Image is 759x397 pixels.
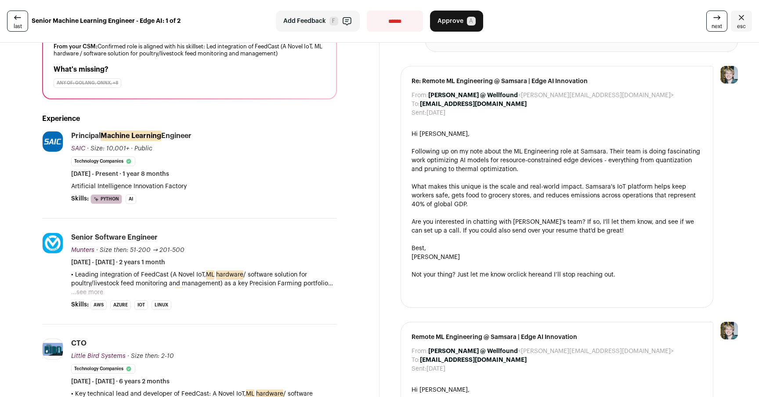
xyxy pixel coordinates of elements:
[126,194,136,204] li: AI
[71,146,85,152] span: SAIC
[412,386,702,394] div: Hi [PERSON_NAME],
[428,347,674,356] dd: <[PERSON_NAME][EMAIL_ADDRESS][DOMAIN_NAME]>
[71,131,192,141] div: Principal Engineer
[71,233,158,242] div: Senior Software Engineer
[412,91,428,100] dt: From:
[412,100,420,109] dt: To:
[737,23,746,30] span: esc
[206,270,214,280] mark: ML
[276,11,360,32] button: Add Feedback F
[90,194,122,204] li: Python
[428,91,674,100] dd: <[PERSON_NAME][EMAIL_ADDRESS][DOMAIN_NAME]>
[720,322,738,339] img: 6494470-medium_jpg
[412,244,702,253] div: Best,
[71,270,337,288] p: • Leading integration of FeedCast (A Novel IoT, / software solution for poultry/livestock feed mo...
[43,131,63,152] img: 7956ce59d213045f021639057c8cf0eda422cc32e21d0f5b2508d11b468dd0d6.jpg
[426,364,445,373] dd: [DATE]
[14,23,22,30] span: last
[7,11,28,32] a: last
[712,23,722,30] span: next
[428,348,518,354] b: [PERSON_NAME] @ Wellfound
[71,377,170,386] span: [DATE] - [DATE] · 6 years 2 months
[71,300,89,309] span: Skills:
[283,17,326,25] span: Add Feedback
[152,300,171,310] li: Linux
[54,78,121,88] div: Any of: Golang, ONNX, +8
[71,182,337,191] p: Artificial Intelligence Innovation Factory
[71,339,87,348] div: CTO
[467,17,476,25] span: A
[412,364,426,373] dt: Sent:
[412,77,702,86] span: Re: Remote ML Engineering @ Samsara | Edge AI Innovation
[412,109,426,117] dt: Sent:
[71,170,169,178] span: [DATE] - Present · 1 year 8 months
[87,146,129,152] span: · Size: 10,001+
[216,270,243,280] mark: hardware
[43,233,63,253] img: 5b51d04ead2bdeb83e175ef236908fc25f68f7f2651dbf20f8846f735e3bd15d.jpg
[101,131,161,141] mark: Machine Learning
[513,272,541,278] a: click here
[134,146,152,152] span: Public
[90,300,107,310] li: AWS
[71,288,103,297] button: ...see more
[71,194,89,203] span: Skills:
[131,144,133,153] span: ·
[71,157,135,166] li: Technology Companies
[412,182,702,209] div: What makes this unique is the scale and real-world impact. Samsara's IoT platform helps keep work...
[54,64,325,75] h2: What's missing?
[412,333,702,342] span: Remote ML Engineering @ Samsara | Edge AI Innovation
[71,258,165,267] span: [DATE] - [DATE] · 2 years 1 month
[110,300,131,310] li: Azure
[426,109,445,117] dd: [DATE]
[731,11,752,32] a: Close
[175,288,183,297] mark: ML
[96,247,184,253] span: · Size then: 51-200 → 201-500
[71,364,135,374] li: Technology Companies
[134,300,148,310] li: IOT
[420,357,527,363] b: [EMAIL_ADDRESS][DOMAIN_NAME]
[412,218,702,235] div: Are you interested in chatting with [PERSON_NAME]'s team? If so, I'll let them know, and see if w...
[71,247,94,253] span: Munters
[412,347,428,356] dt: From:
[412,270,702,279] div: Not your thing? Just let me know or and I’ll stop reaching out.
[54,43,325,57] div: Confirmed role is aligned with his skillset: Led integration of FeedCast (A Novel IoT, ML hardwar...
[412,356,420,364] dt: To:
[71,353,126,359] span: Little Bird Systems
[706,11,727,32] a: next
[437,17,463,25] span: Approve
[428,92,518,98] b: [PERSON_NAME] @ Wellfound
[329,17,338,25] span: F
[430,11,483,32] button: Approve A
[54,44,98,49] span: From your CSM:
[420,101,527,107] b: [EMAIL_ADDRESS][DOMAIN_NAME]
[412,253,702,262] div: [PERSON_NAME]
[127,353,174,359] span: · Size then: 2-10
[720,66,738,84] img: 6494470-medium_jpg
[32,17,181,25] strong: Senior Machine Learning Engineer - Edge AI: 1 of 2
[42,113,337,124] h2: Experience
[412,147,702,174] div: Following up on my note about the ML Engineering role at Samsara. Their team is doing fascinating...
[412,130,702,138] div: Hi [PERSON_NAME],
[43,343,63,356] img: 6cd2b474bfdb92ba7cb249c4071d8262dd1fbe77a5a5daf30857bce518110a5b.jpg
